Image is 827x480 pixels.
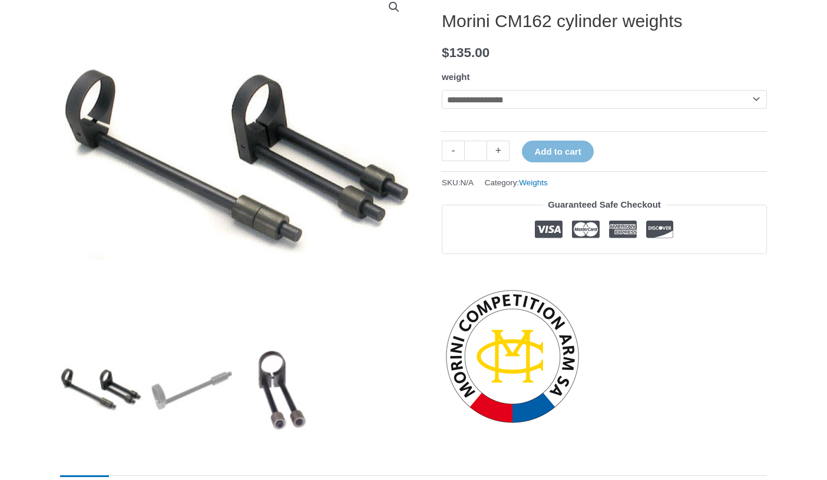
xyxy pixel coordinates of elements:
button: Add to cart [522,141,593,162]
h1: Morini CM162 cylinder weights [442,11,767,32]
iframe: Customer reviews powered by Trustpilot [442,263,767,277]
bdi: 135.00 [442,45,489,60]
span: $ [442,45,449,60]
a: Weights [519,178,548,187]
legend: Guaranteed Safe Checkout [543,196,666,213]
img: Morini CM162 cylinder weights [60,349,142,431]
img: Morini CM162 cylinder weights - Image 3 [242,349,323,431]
label: weight [442,72,470,82]
a: Morini [442,286,583,427]
a: + [487,141,510,161]
span: N/A [461,178,474,187]
a: - [442,141,464,161]
input: Product quantity [464,141,487,161]
span: Category: [485,175,548,190]
span: SKU: [442,175,474,190]
img: Morini CM162 cylinder weights - Image 2 [151,349,233,431]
